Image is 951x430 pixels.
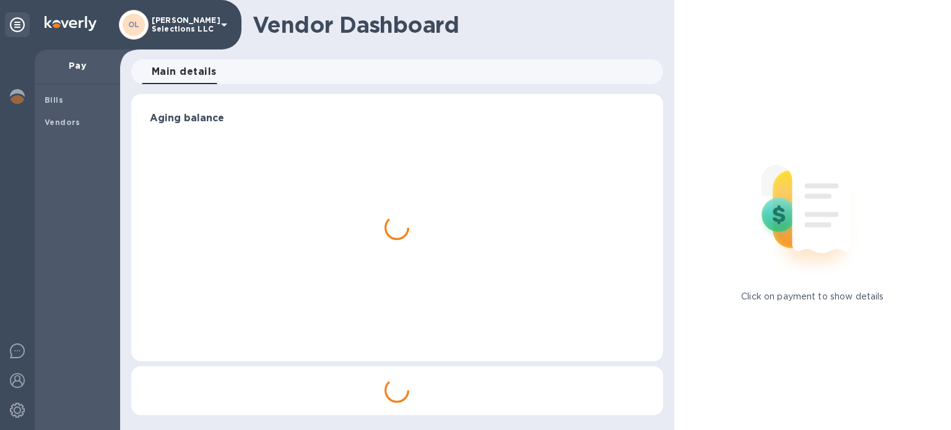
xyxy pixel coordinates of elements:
[152,16,214,33] p: [PERSON_NAME] Selections LLC
[45,95,63,105] b: Bills
[128,20,140,29] b: OL
[45,59,110,72] p: Pay
[253,12,654,38] h1: Vendor Dashboard
[152,63,217,80] span: Main details
[741,290,884,303] p: Click on payment to show details
[45,118,80,127] b: Vendors
[45,16,97,31] img: Logo
[150,113,645,124] h3: Aging balance
[5,12,30,37] div: Unpin categories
